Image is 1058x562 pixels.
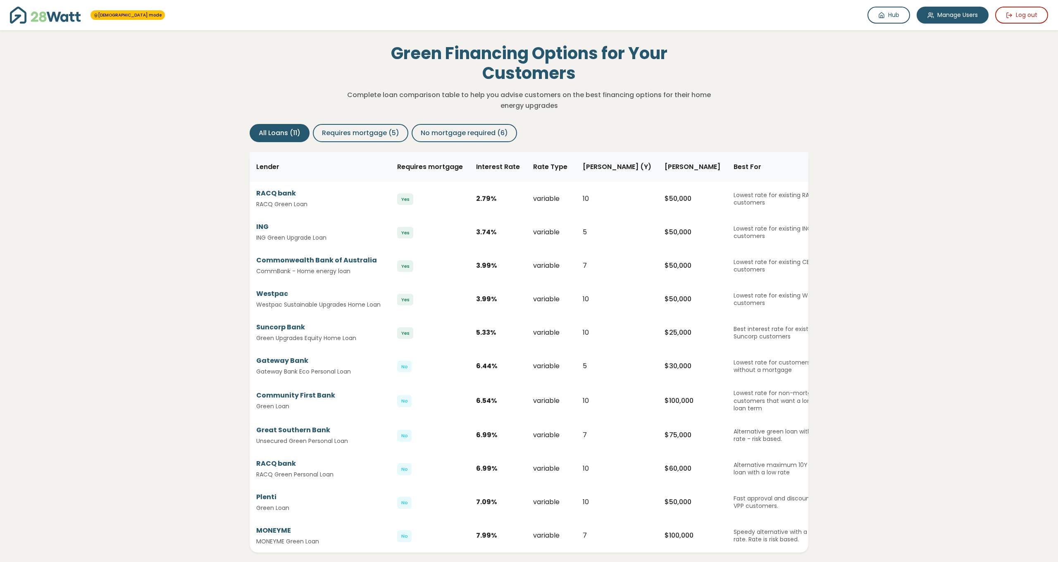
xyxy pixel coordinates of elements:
div: $ 100,000 [665,531,720,541]
div: variable [533,361,570,371]
div: variable [533,328,570,338]
div: Gateway Bank [256,356,381,366]
div: 3.99 % [476,261,520,271]
small: Westpac Sustainable Upgrades Home Loan [256,300,381,309]
small: Gateway Bank Eco Personal Loan [256,367,381,376]
div: 5 [583,361,651,371]
button: All Loans (11) [250,124,310,142]
div: variable [533,396,570,406]
span: Rate Type [533,162,567,171]
span: Yes [397,260,413,272]
small: Green Loan [256,402,381,411]
small: RACQ Green Personal Loan [256,470,381,479]
small: MONEYME Green Loan [256,537,381,546]
div: $ 50,000 [665,294,720,304]
button: Log out [995,7,1048,24]
span: Lender [256,162,279,171]
div: Lowest rate for non-mortgage customers that want a longer loan term [734,389,832,412]
div: variable [533,261,570,271]
div: 7.09 % [476,497,520,507]
span: Best For [734,162,761,171]
div: 2.79 % [476,194,520,204]
p: Complete loan comparison table to help you advise customers on the best financing options for the... [345,90,713,111]
div: variable [533,194,570,204]
small: RACQ Green Loan [256,200,381,209]
span: Requires mortgage (5) [322,128,399,138]
div: $ 50,000 [665,194,720,204]
div: 6.54 % [476,396,520,406]
div: Great Southern Bank [256,425,381,435]
div: Alternative green loan with a low rate - risk based. [734,428,832,443]
div: RACQ bank [256,459,381,469]
div: 10 [583,194,651,204]
div: $ 50,000 [665,497,720,507]
div: 10 [583,464,651,474]
div: Best interest rate for existing Suncorp customers [734,325,832,340]
span: No mortgage required (6) [421,128,508,138]
div: Fast approval and discount for VPP customers. [734,495,832,510]
div: Plenti [256,492,381,502]
div: 10 [583,294,651,304]
div: 3.99 % [476,294,520,304]
small: Green Loan [256,504,381,512]
div: $ 100,000 [665,396,720,406]
span: No [397,361,412,373]
div: $ 50,000 [665,261,720,271]
img: 28Watt [10,7,81,24]
span: All Loans (11) [259,128,300,138]
div: 6.44 % [476,361,520,371]
div: variable [533,227,570,237]
span: No [397,395,412,407]
div: 5.33 % [476,328,520,338]
span: Interest Rate [476,162,520,171]
a: [DEMOGRAPHIC_DATA] mode [94,12,162,18]
small: Unsecured Green Personal Loan [256,437,381,445]
span: Yes [397,227,413,239]
div: Speedy alternative with a low rate. Rate is risk based. [734,528,832,543]
div: 5 [583,227,651,237]
div: RACQ bank [256,188,381,198]
div: Lowest rate for existing RACQ customers [734,191,832,206]
span: [PERSON_NAME] (Y) [583,162,651,171]
div: variable [533,430,570,440]
div: $ 50,000 [665,227,720,237]
div: Lowest rate for existing CBA customers [734,258,832,273]
button: Requires mortgage (5) [313,124,408,142]
a: Manage Users [917,7,989,24]
div: variable [533,497,570,507]
span: No [397,463,412,475]
small: Green Upgrades Equity Home Loan [256,334,381,343]
div: Westpac [256,289,381,299]
div: Alternative maximum 10Y green loan with a low rate [734,461,832,476]
span: You're in 28Watt mode - full access to all features! [91,10,165,20]
span: No [397,530,412,542]
div: $ 25,000 [665,328,720,338]
div: 7 [583,430,651,440]
div: ING [256,222,381,232]
div: $ 60,000 [665,464,720,474]
div: $ 75,000 [665,430,720,440]
small: ING Green Upgrade Loan [256,233,381,242]
span: No [397,430,412,442]
div: 10 [583,497,651,507]
span: [PERSON_NAME] [665,162,720,171]
div: variable [533,531,570,541]
span: Yes [397,327,413,339]
a: Hub [867,7,910,24]
span: Yes [397,294,413,306]
div: 6.99 % [476,430,520,440]
span: Yes [397,193,413,205]
span: Requires mortgage [397,162,463,171]
div: $ 30,000 [665,361,720,371]
div: 6.99 % [476,464,520,474]
span: No [397,497,412,509]
div: Commonwealth Bank of Australia [256,255,381,265]
div: 7 [583,531,651,541]
div: Lowest rate for existing ING customers [734,225,832,240]
div: MONEYME [256,526,381,536]
div: variable [533,294,570,304]
div: 7.99 % [476,531,520,541]
button: No mortgage required (6) [412,124,517,142]
small: CommBank - Home energy loan [256,267,381,276]
div: Suncorp Bank [256,322,381,332]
